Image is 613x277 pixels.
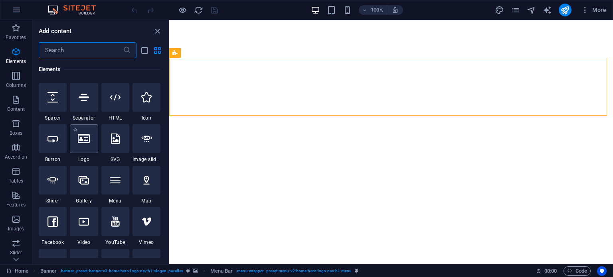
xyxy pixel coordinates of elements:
[46,5,106,15] img: Editor Logo
[101,239,129,246] span: YouTube
[6,34,26,41] p: Favorites
[39,207,67,246] div: Facebook
[101,83,129,121] div: HTML
[40,266,359,276] nav: breadcrumb
[39,239,67,246] span: Facebook
[60,266,183,276] span: . banner .preset-banner-v3-home-hero-logo-nav-h1-slogan .parallax
[39,156,67,163] span: Button
[40,266,57,276] span: Click to select. Double-click to edit
[527,6,536,15] i: Navigator
[550,268,551,274] span: :
[152,45,162,55] button: grid-view
[132,115,160,121] span: Icon
[6,82,26,88] p: Columns
[132,124,160,163] div: Image slider
[140,45,149,55] button: list-view
[70,166,98,204] div: Gallery
[392,6,399,14] i: On resize automatically adjust zoom level to fit chosen device.
[132,207,160,246] div: Vimeo
[70,239,98,246] span: Video
[495,6,504,15] i: Design (Ctrl+Alt+Y)
[39,42,123,58] input: Search
[6,266,28,276] a: Click to cancel selection. Double-click to open Pages
[560,6,569,15] i: Publish
[359,5,387,15] button: 100%
[544,266,557,276] span: 00 00
[70,207,98,246] div: Video
[597,266,607,276] button: Usercentrics
[132,239,160,246] span: Vimeo
[39,65,160,74] h6: Elements
[6,58,26,65] p: Elements
[70,198,98,204] span: Gallery
[10,130,23,136] p: Boxes
[543,5,552,15] button: text_generator
[495,5,504,15] button: design
[39,124,67,163] div: Button
[193,269,198,273] i: This element contains a background
[132,166,160,204] div: Map
[5,154,27,160] p: Accordion
[9,178,23,184] p: Tables
[194,5,203,15] button: reload
[186,269,190,273] i: This element is a customizable preset
[7,106,25,112] p: Content
[567,266,587,276] span: Code
[371,5,384,15] h6: 100%
[511,6,520,15] i: Pages (Ctrl+Alt+S)
[543,6,552,15] i: AI Writer
[536,266,557,276] h6: Session time
[39,26,72,36] h6: Add content
[578,4,609,16] button: More
[511,5,520,15] button: pages
[6,202,26,208] p: Features
[101,124,129,163] div: SVG
[101,198,129,204] span: Menu
[70,83,98,121] div: Separator
[101,156,129,163] span: SVG
[39,198,67,204] span: Slider
[39,115,67,121] span: Spacer
[8,226,24,232] p: Images
[70,115,98,121] span: Separator
[559,4,571,16] button: publish
[132,156,160,163] span: Image slider
[152,26,162,36] button: close panel
[210,266,233,276] span: Click to select. Double-click to edit
[132,198,160,204] span: Map
[101,115,129,121] span: HTML
[39,166,67,204] div: Slider
[581,6,606,14] span: More
[194,6,203,15] i: Reload page
[101,207,129,246] div: YouTube
[70,124,98,163] div: Logo
[101,166,129,204] div: Menu
[178,5,187,15] button: Click here to leave preview mode and continue editing
[564,266,591,276] button: Code
[73,128,77,132] span: Add to favorites
[355,269,358,273] i: This element is a customizable preset
[527,5,536,15] button: navigator
[236,266,352,276] span: . menu-wrapper .preset-menu-v2-home-hero-logo-nav-h1-menu
[39,83,67,121] div: Spacer
[10,249,22,256] p: Slider
[132,83,160,121] div: Icon
[70,156,98,163] span: Logo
